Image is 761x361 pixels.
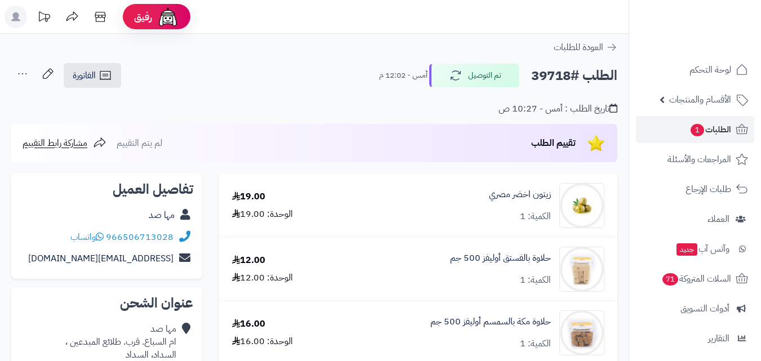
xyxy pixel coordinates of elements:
[560,247,604,292] img: 1664443912-dc9f4d09-c2e0-42fa-9e9b-8573c0ae47c9-thumbnail-770x770-70-90x90.jpg
[689,62,731,78] span: لوحة التحكم
[662,273,678,286] span: 71
[520,337,551,350] div: الكمية: 1
[689,122,731,137] span: الطلبات
[70,230,104,244] a: واتساب
[554,41,603,54] span: العودة للطلبات
[520,274,551,287] div: الكمية: 1
[636,116,754,143] a: الطلبات1
[677,243,697,256] span: جديد
[691,124,704,136] span: 1
[379,70,428,81] small: أمس - 12:02 م
[134,10,152,24] span: رفيق
[560,310,604,355] img: 1664443948-d1149d2d-5292-4799-aaab-c46e6b643638-thumbnail-770x770-70-90x90.jpg
[106,230,173,244] a: 966506713028
[232,318,265,331] div: 16.00
[661,271,731,287] span: السلات المتروكة
[636,235,754,262] a: وآتس آبجديد
[149,208,175,222] a: مها صد
[232,254,265,267] div: 12.00
[489,188,551,201] a: زيتون اخضر مصري
[64,63,121,88] a: الفاتورة
[554,41,617,54] a: العودة للطلبات
[531,136,576,150] span: تقييم الطلب
[636,206,754,233] a: العملاء
[28,252,173,265] a: [EMAIL_ADDRESS][DOMAIN_NAME]
[560,183,604,228] img: 1664616113-maVm1Qmj8iGVblSPsywqo4DUmu0OybRIeLy74ERC-90x90.jpg
[707,211,729,227] span: العملاء
[117,136,162,150] span: لم يتم التقييم
[680,301,729,317] span: أدوات التسويق
[232,271,293,284] div: الوحدة: 12.00
[232,335,293,348] div: الوحدة: 16.00
[675,241,729,257] span: وآتس آب
[667,151,731,167] span: المراجعات والأسئلة
[636,265,754,292] a: السلات المتروكة71
[531,64,617,87] h2: الطلب #39718
[20,182,193,196] h2: تفاصيل العميل
[232,190,265,203] div: 19.00
[23,136,106,150] a: مشاركة رابط التقييم
[30,6,58,31] a: تحديثات المنصة
[669,92,731,108] span: الأقسام والمنتجات
[232,208,293,221] div: الوحدة: 19.00
[636,295,754,322] a: أدوات التسويق
[636,56,754,83] a: لوحة التحكم
[520,210,551,223] div: الكمية: 1
[23,136,87,150] span: مشاركة رابط التقييم
[684,30,750,54] img: logo-2.png
[636,325,754,352] a: التقارير
[429,64,519,87] button: تم التوصيل
[499,102,617,115] div: تاريخ الطلب : أمس - 10:27 ص
[157,6,179,28] img: ai-face.png
[636,176,754,203] a: طلبات الإرجاع
[450,252,551,265] a: حلاوة بالفستق أوليفز 500 جم
[20,296,193,310] h2: عنوان الشحن
[430,315,551,328] a: حلاوة مكة بالسمسم أوليفز 500 جم
[636,146,754,173] a: المراجعات والأسئلة
[708,331,729,346] span: التقارير
[73,69,96,82] span: الفاتورة
[686,181,731,197] span: طلبات الإرجاع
